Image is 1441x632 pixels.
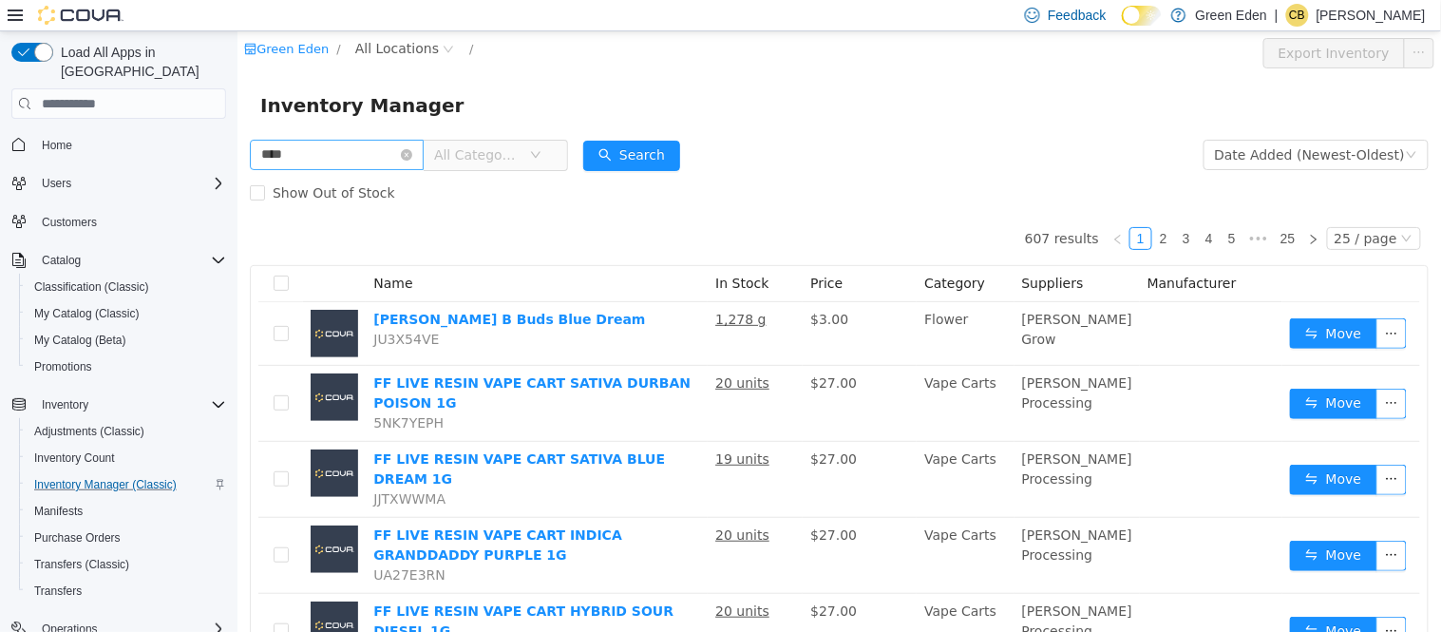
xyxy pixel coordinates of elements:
span: Load All Apps in [GEOGRAPHIC_DATA] [53,43,226,81]
span: CB [1290,4,1306,27]
span: Show Out of Stock [28,154,165,169]
a: Customers [34,211,104,234]
span: Users [42,176,71,191]
a: icon: shopGreen Eden [7,10,91,25]
span: UA27E3RN [136,536,208,551]
span: Purchase Orders [34,530,121,546]
button: Transfers (Classic) [19,551,234,578]
i: icon: close-circle [163,118,175,129]
span: Classification (Classic) [27,276,226,298]
td: Vape Carts [679,487,776,563]
a: 1 [893,197,914,218]
a: FF LIVE RESIN VAPE CART INDICA GRANDDADDY PURPLE 1G [136,496,385,531]
i: icon: shop [7,11,19,24]
span: Customers [34,210,226,234]
span: Catalog [34,249,226,272]
span: Inventory Manager (Classic) [34,477,177,492]
span: $27.00 [573,420,619,435]
span: My Catalog (Classic) [27,302,226,325]
a: FF LIVE RESIN VAPE CART SATIVA BLUE DREAM 1G [136,420,427,455]
td: Vape Carts [679,411,776,487]
a: My Catalog (Classic) [27,302,147,325]
span: Transfers (Classic) [27,553,226,576]
i: icon: left [875,202,886,214]
li: Next Page [1065,196,1088,219]
span: Manifests [27,500,226,523]
p: Green Eden [1196,4,1268,27]
li: Previous Page [869,196,892,219]
a: FF LIVE RESIN VAPE CART SATIVA DURBAN POISON 1G [136,344,453,379]
button: icon: ellipsis [1139,357,1169,388]
img: Franklin Fields B Buds Blue Dream placeholder [73,278,121,326]
span: JJTXWWMA [136,460,208,475]
i: icon: down [1164,201,1175,215]
button: icon: ellipsis [1139,287,1169,317]
li: 4 [960,196,983,219]
u: 20 units [478,344,532,359]
p: | [1275,4,1279,27]
span: Inventory [34,393,226,416]
span: Transfers [27,580,226,603]
div: Christa Bumpous [1286,4,1309,27]
button: icon: swapMove [1052,357,1140,388]
span: Promotions [27,355,226,378]
a: [PERSON_NAME] B Buds Blue Dream [136,280,408,296]
div: Date Added (Newest-Oldest) [977,109,1167,138]
a: Promotions [27,355,100,378]
img: FF LIVE RESIN VAPE CART SATIVA DURBAN POISON 1G placeholder [73,342,121,390]
li: 607 results [787,196,862,219]
button: My Catalog (Classic) [19,300,234,327]
a: Adjustments (Classic) [27,420,152,443]
span: / [232,10,236,25]
a: 5 [984,197,1005,218]
span: Customers [42,215,97,230]
button: Inventory Manager (Classic) [19,471,234,498]
span: [PERSON_NAME] Processing [785,420,895,455]
td: Vape Carts [679,335,776,411]
li: 2 [915,196,938,219]
a: Inventory Count [27,447,123,469]
u: 20 units [478,496,532,511]
button: Customers [4,208,234,236]
span: Adjustments (Classic) [34,424,144,439]
span: / [99,10,103,25]
span: Catalog [42,253,81,268]
span: ••• [1006,196,1036,219]
span: $27.00 [573,496,619,511]
span: Inventory Count [27,447,226,469]
img: FF LIVE RESIN VAPE CART HYBRID SOUR DIESEL 1G placeholder [73,570,121,618]
span: Inventory [42,397,88,412]
span: Manifests [34,504,83,519]
span: [PERSON_NAME] Processing [785,496,895,531]
span: Transfers [34,584,82,599]
p: [PERSON_NAME] [1317,4,1426,27]
span: [PERSON_NAME] Processing [785,344,895,379]
button: Transfers [19,578,234,604]
a: 3 [939,197,959,218]
span: Home [42,138,72,153]
a: Classification (Classic) [27,276,157,298]
span: [PERSON_NAME] Grow [785,280,895,316]
a: 4 [961,197,982,218]
a: Home [34,134,80,157]
button: icon: searchSearch [346,109,443,140]
li: 5 [983,196,1006,219]
span: Promotions [34,359,92,374]
a: Inventory Manager (Classic) [27,473,184,496]
button: icon: swapMove [1052,287,1140,317]
i: icon: down [1168,118,1180,131]
a: Manifests [27,500,90,523]
span: Adjustments (Classic) [27,420,226,443]
button: Classification (Classic) [19,274,234,300]
span: Users [34,172,226,195]
span: My Catalog (Classic) [34,306,140,321]
button: Inventory Count [19,445,234,471]
a: 25 [1037,197,1064,218]
span: $3.00 [573,280,611,296]
u: 1,278 g [478,280,528,296]
span: $27.00 [573,572,619,587]
span: Purchase Orders [27,527,226,549]
button: Adjustments (Classic) [19,418,234,445]
button: Promotions [19,354,234,380]
a: Transfers [27,580,89,603]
